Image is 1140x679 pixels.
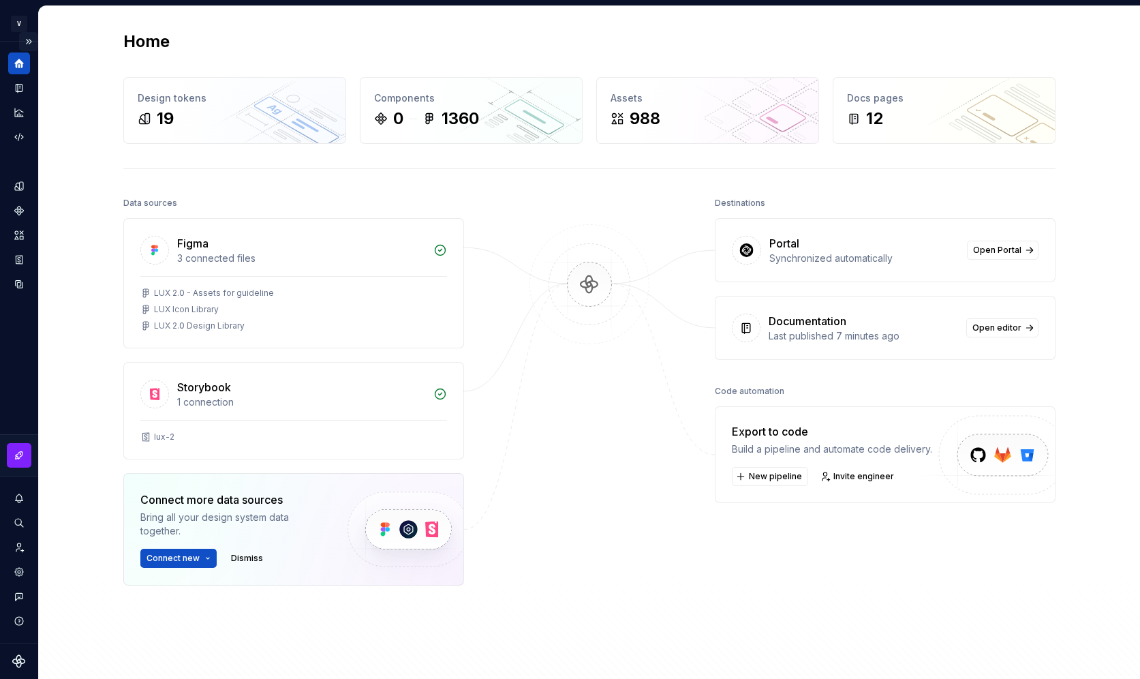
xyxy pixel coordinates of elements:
a: Open editor [966,318,1038,337]
div: Bring all your design system data together. [140,511,324,538]
a: Invite engineer [816,467,900,486]
a: Components01360 [360,77,583,144]
div: Assets [611,91,805,105]
span: Invite engineer [833,471,894,482]
div: Data sources [123,194,177,213]
a: Analytics [8,102,30,123]
span: Dismiss [231,553,263,564]
a: Documentation [8,77,30,99]
div: LUX 2.0 Design Library [154,320,245,331]
div: Storybook [177,379,231,395]
div: Build a pipeline and automate code delivery. [732,442,932,456]
a: Storybook1 connectionlux-2 [123,362,464,459]
button: Expand sidebar [19,32,38,51]
div: Last published 7 minutes ago [769,329,958,343]
h2: Home [123,31,170,52]
div: Connect more data sources [140,492,324,508]
a: Storybook stories [8,249,30,271]
a: Data sources [8,273,30,295]
div: 0 [393,108,403,130]
button: New pipeline [732,467,808,486]
span: New pipeline [749,471,802,482]
div: Code automation [715,382,784,401]
div: Export to code [732,423,932,440]
div: Figma [177,235,209,252]
a: Invite team [8,537,30,558]
div: 988 [630,108,660,130]
span: Open Portal [973,245,1021,256]
div: lux-2 [154,432,174,442]
div: V [11,16,27,32]
a: Docs pages12 [833,77,1056,144]
div: LUX 2.0 - Assets for guideline [154,288,274,299]
div: LUX Icon Library [154,304,219,315]
div: 12 [866,108,883,130]
div: Docs pages [847,91,1041,105]
button: Search ⌘K [8,512,30,534]
button: Notifications [8,487,30,509]
div: 19 [157,108,174,130]
button: Dismiss [225,549,269,568]
span: Open editor [972,322,1021,333]
span: Connect new [147,553,200,564]
div: 1 connection [177,395,425,409]
a: Design tokens [8,175,30,197]
a: Figma3 connected filesLUX 2.0 - Assets for guidelineLUX Icon LibraryLUX 2.0 Design Library [123,218,464,348]
div: Portal [769,235,799,252]
a: Open Portal [967,241,1038,260]
div: Design tokens [138,91,332,105]
div: Documentation [769,313,846,329]
div: Synchronized automatically [769,252,959,265]
a: Components [8,200,30,222]
button: Connect new [140,549,217,568]
svg: Supernova Logo [12,654,26,668]
button: Contact support [8,586,30,607]
div: Components [374,91,568,105]
div: 3 connected files [177,252,425,265]
a: Assets [8,224,30,246]
div: Destinations [715,194,765,213]
div: 1360 [442,108,479,130]
a: Settings [8,561,30,583]
button: V [3,9,35,38]
a: Home [8,52,30,74]
a: Assets988 [596,77,819,144]
a: Design tokens19 [123,77,346,144]
a: Code automation [8,126,30,148]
